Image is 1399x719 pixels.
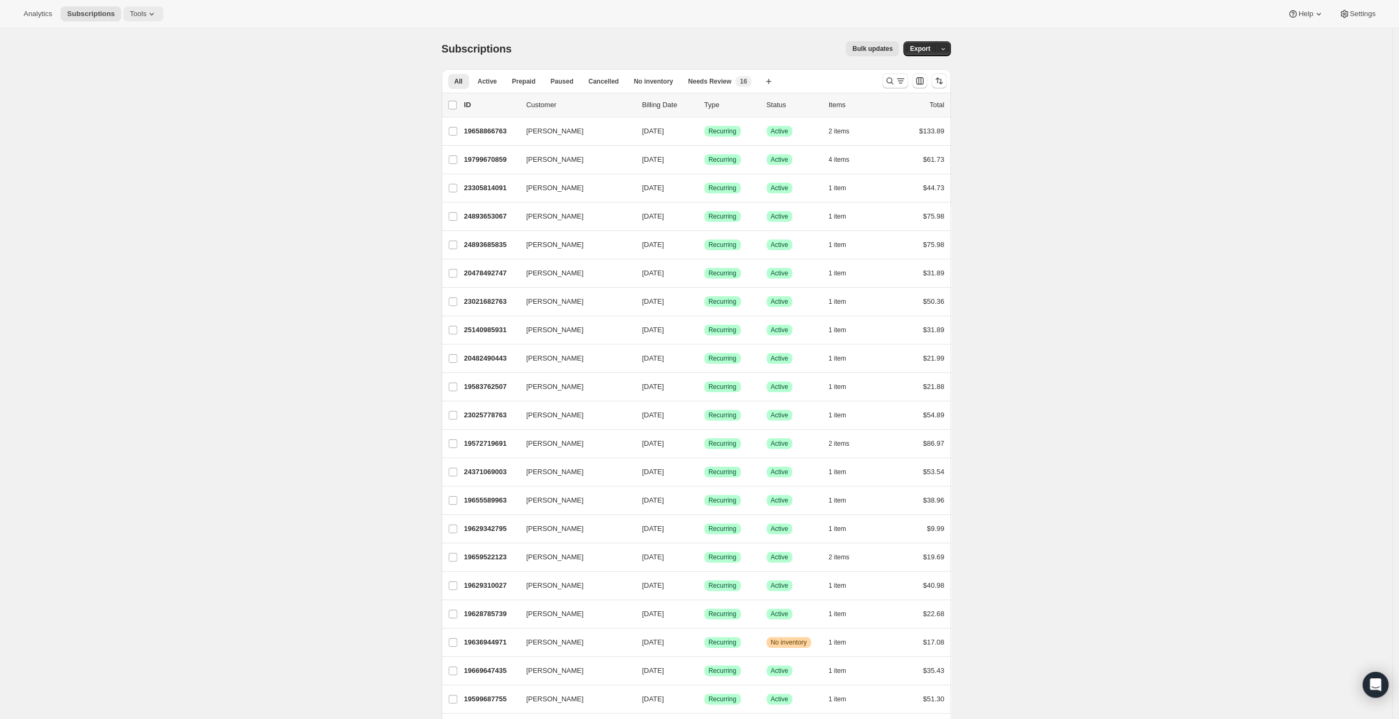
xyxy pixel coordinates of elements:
[642,326,664,334] span: [DATE]
[771,468,788,476] span: Active
[464,211,518,222] p: 24893653067
[520,293,627,310] button: [PERSON_NAME]
[464,467,518,477] p: 24371069003
[642,354,664,362] span: [DATE]
[923,468,944,476] span: $53.54
[709,326,736,334] span: Recurring
[464,663,944,678] div: 19669647435[PERSON_NAME][DATE]SuccessRecurringSuccessActive1 item$35.43
[829,578,858,593] button: 1 item
[1350,10,1375,18] span: Settings
[520,208,627,225] button: [PERSON_NAME]
[923,638,944,646] span: $17.08
[771,553,788,561] span: Active
[464,521,944,536] div: 19629342795[PERSON_NAME][DATE]SuccessRecurringSuccessActive1 item$9.99
[740,77,747,86] span: 16
[123,6,163,21] button: Tools
[464,408,944,423] div: 23025778763[PERSON_NAME][DATE]SuccessRecurringSuccessActive1 item$54.89
[923,354,944,362] span: $21.99
[709,695,736,703] span: Recurring
[520,265,627,282] button: [PERSON_NAME]
[642,100,696,110] p: Billing Date
[464,609,518,619] p: 19628785739
[829,266,858,281] button: 1 item
[442,43,512,55] span: Subscriptions
[829,436,861,451] button: 2 items
[1363,672,1388,698] div: Open Intercom Messenger
[846,41,899,56] button: Bulk updates
[464,692,944,707] div: 19599687755[PERSON_NAME][DATE]SuccessRecurringSuccessActive1 item$51.30
[526,438,584,449] span: [PERSON_NAME]
[829,294,858,309] button: 1 item
[642,610,664,618] span: [DATE]
[923,695,944,703] span: $51.30
[829,666,846,675] span: 1 item
[771,241,788,249] span: Active
[464,493,944,508] div: 19655589963[PERSON_NAME][DATE]SuccessRecurringSuccessActive1 item$38.96
[642,666,664,675] span: [DATE]
[829,184,846,192] span: 1 item
[771,127,788,136] span: Active
[526,126,584,137] span: [PERSON_NAME]
[923,581,944,589] span: $40.98
[520,407,627,424] button: [PERSON_NAME]
[829,354,846,363] span: 1 item
[829,610,846,618] span: 1 item
[709,127,736,136] span: Recurring
[464,379,944,394] div: 19583762507[PERSON_NAME][DATE]SuccessRecurringSuccessActive1 item$21.88
[464,154,518,165] p: 19799670859
[464,353,518,364] p: 20482490443
[478,77,497,86] span: Active
[923,184,944,192] span: $44.73
[642,411,664,419] span: [DATE]
[829,383,846,391] span: 1 item
[642,553,664,561] span: [DATE]
[829,521,858,536] button: 1 item
[520,236,627,253] button: [PERSON_NAME]
[829,212,846,221] span: 1 item
[464,578,944,593] div: 19629310027[PERSON_NAME][DATE]SuccessRecurringSuccessActive1 item$40.98
[464,550,944,565] div: 19659522123[PERSON_NAME][DATE]SuccessRecurringSuccessActive2 items$19.69
[642,184,664,192] span: [DATE]
[771,581,788,590] span: Active
[464,694,518,705] p: 19599687755
[464,637,518,648] p: 19636944971
[526,239,584,250] span: [PERSON_NAME]
[912,73,927,88] button: Customize table column order and visibility
[455,77,463,86] span: All
[1281,6,1330,21] button: Help
[709,241,736,249] span: Recurring
[464,552,518,563] p: 19659522123
[852,44,892,53] span: Bulk updates
[767,100,820,110] p: Status
[927,525,944,533] span: $9.99
[24,10,52,18] span: Analytics
[61,6,121,21] button: Subscriptions
[709,383,736,391] span: Recurring
[464,635,944,650] div: 19636944971[PERSON_NAME][DATE]SuccessRecurringWarningNo inventory1 item$17.08
[526,211,584,222] span: [PERSON_NAME]
[709,610,736,618] span: Recurring
[829,351,858,366] button: 1 item
[923,383,944,391] span: $21.88
[526,694,584,705] span: [PERSON_NAME]
[464,100,944,110] div: IDCustomerBilling DateTypeStatusItemsTotal
[464,237,944,252] div: 24893685835[PERSON_NAME][DATE]SuccessRecurringSuccessActive1 item$75.98
[829,379,858,394] button: 1 item
[829,297,846,306] span: 1 item
[642,525,664,533] span: [DATE]
[829,237,858,252] button: 1 item
[709,411,736,420] span: Recurring
[709,581,736,590] span: Recurring
[520,350,627,367] button: [PERSON_NAME]
[771,155,788,164] span: Active
[642,581,664,589] span: [DATE]
[526,268,584,279] span: [PERSON_NAME]
[520,151,627,168] button: [PERSON_NAME]
[464,126,518,137] p: 19658866763
[771,525,788,533] span: Active
[829,181,858,196] button: 1 item
[526,154,584,165] span: [PERSON_NAME]
[688,77,732,86] span: Needs Review
[829,581,846,590] span: 1 item
[520,605,627,623] button: [PERSON_NAME]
